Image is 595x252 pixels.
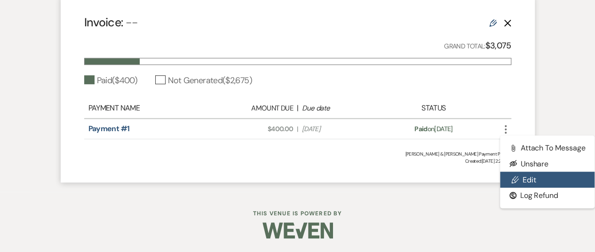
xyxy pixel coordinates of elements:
span: $400.00 [219,124,293,134]
a: Payment #1 [88,124,130,134]
img: Weven Logo [262,214,333,247]
div: Status [381,102,485,114]
button: Unshare [500,156,595,172]
div: Not Generated ( $2,675 ) [155,74,252,87]
div: Due date [302,103,376,114]
div: Payment Name [88,102,214,114]
span: Created: [DATE] 2:20 PM [84,157,511,165]
a: Edit [500,172,595,188]
span: [DATE] [302,124,376,134]
button: Dollar SignLog Refund [500,188,595,204]
h4: Invoice: [84,14,138,31]
div: [PERSON_NAME] & [PERSON_NAME] Payment Plan #1 [84,150,511,157]
div: Paid ( $400 ) [84,74,138,87]
button: Attach to Message [500,140,595,156]
span: Dollar Sign [509,192,516,199]
span: Paid [414,125,427,133]
div: Amount Due [219,103,293,114]
div: | [214,102,381,114]
span: | [297,124,298,134]
span: -- [126,15,138,30]
p: Grand Total: [444,39,511,53]
div: on [DATE] [381,124,485,134]
strong: $3,075 [485,40,511,51]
